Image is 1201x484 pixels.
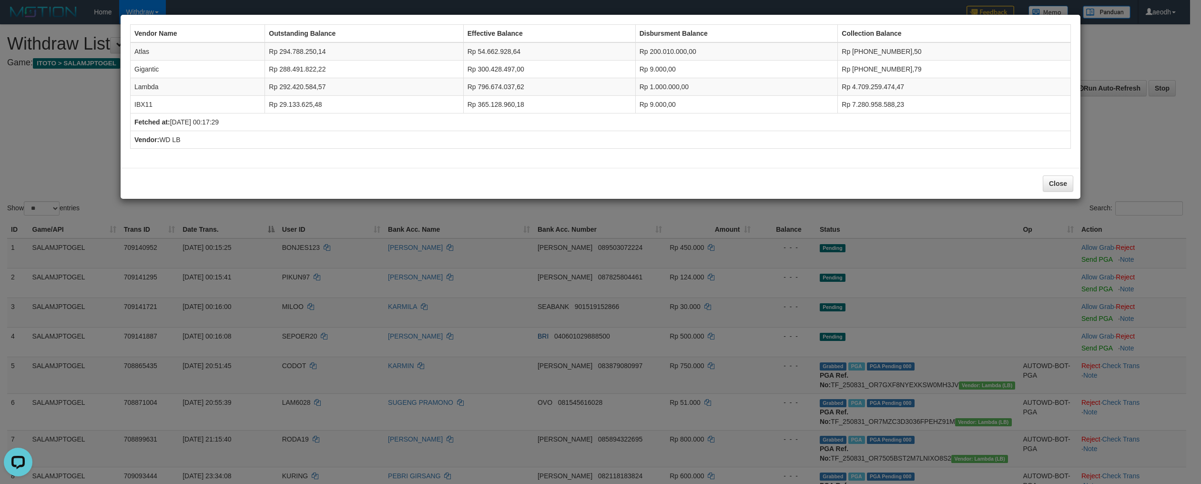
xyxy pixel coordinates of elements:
td: WD LB [131,131,1071,149]
td: Rp [PHONE_NUMBER],50 [838,42,1071,61]
td: Rp 54.662.928,64 [463,42,635,61]
b: Vendor: [134,136,159,144]
button: Close [1043,175,1073,192]
td: Lambda [131,78,265,96]
th: Disbursment Balance [635,25,838,43]
th: Outstanding Balance [265,25,463,43]
td: Rp 7.280.958.588,23 [838,96,1071,113]
td: Rp 9.000,00 [635,96,838,113]
td: Rp 365.128.960,18 [463,96,635,113]
td: Rp 200.010.000,00 [635,42,838,61]
td: Rp 9.000,00 [635,61,838,78]
td: Rp 292.420.584,57 [265,78,463,96]
th: Vendor Name [131,25,265,43]
b: Fetched at: [134,118,170,126]
th: Effective Balance [463,25,635,43]
td: Rp 29.133.625,48 [265,96,463,113]
td: Rp 796.674.037,62 [463,78,635,96]
td: Atlas [131,42,265,61]
td: Rp 300.428.497,00 [463,61,635,78]
td: Gigantic [131,61,265,78]
th: Collection Balance [838,25,1071,43]
td: Rp 294.788.250,14 [265,42,463,61]
td: Rp 4.709.259.474,47 [838,78,1071,96]
td: Rp 1.000.000,00 [635,78,838,96]
td: Rp 288.491.822,22 [265,61,463,78]
td: IBX11 [131,96,265,113]
td: Rp [PHONE_NUMBER],79 [838,61,1071,78]
button: Open LiveChat chat widget [4,4,32,32]
td: [DATE] 00:17:29 [131,113,1071,131]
